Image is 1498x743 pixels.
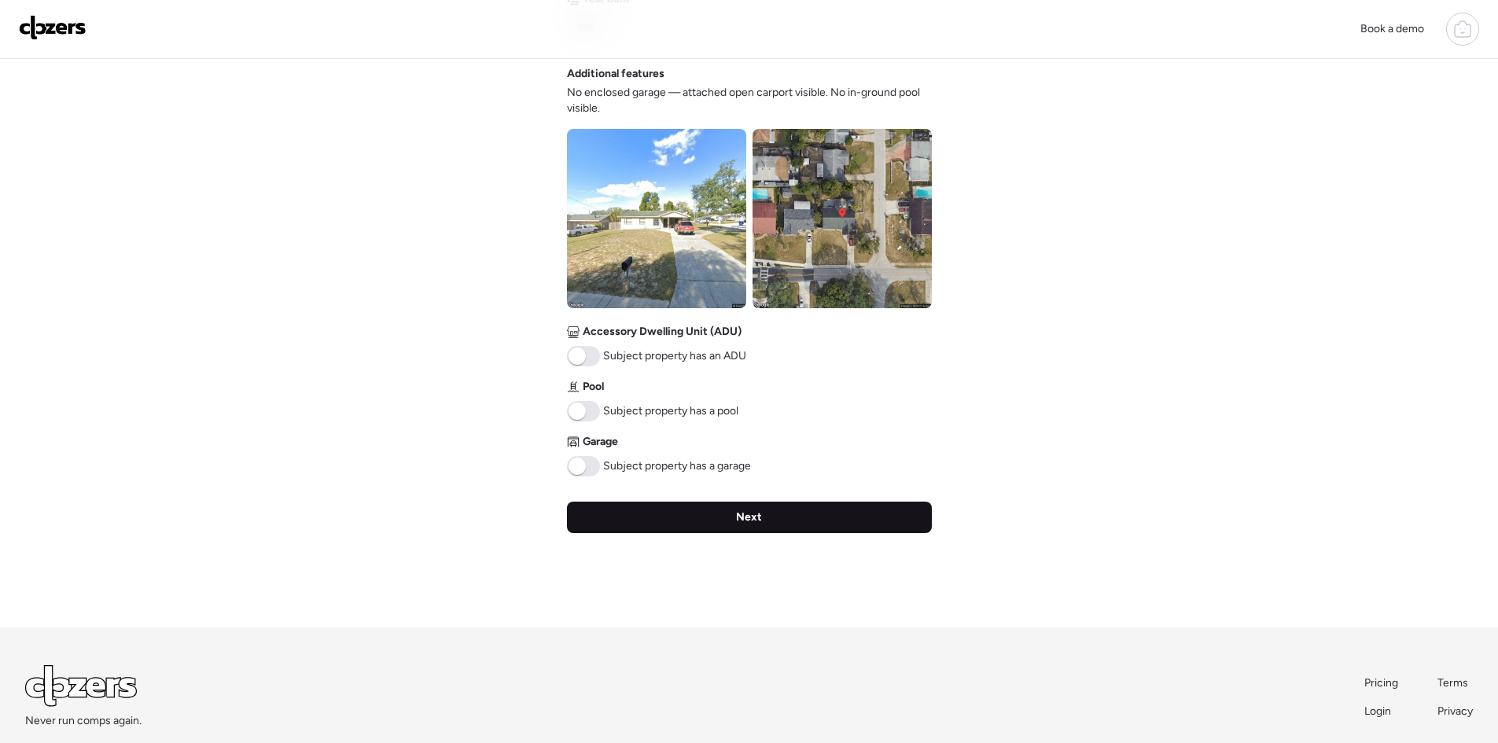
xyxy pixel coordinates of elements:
img: Logo Light [25,665,137,707]
a: Terms [1437,675,1473,691]
span: Subject property has an ADU [603,348,746,364]
span: Subject property has a garage [603,458,751,474]
span: Pricing [1364,676,1398,690]
span: Next [736,509,762,525]
span: Never run comps again. [25,713,142,729]
span: Terms [1437,676,1468,690]
a: Login [1364,704,1400,719]
span: Garage [583,434,618,450]
a: Pricing [1364,675,1400,691]
span: Accessory Dwelling Unit (ADU) [583,324,742,340]
span: Login [1364,704,1391,718]
img: Logo [19,15,86,40]
span: Pool [583,379,604,395]
span: No enclosed garage — attached open carport visible. No in-ground pool visible. [567,85,932,116]
a: Privacy [1437,704,1473,719]
span: Additional features [567,66,664,82]
span: Book a demo [1360,22,1424,35]
span: Subject property has a pool [603,403,738,419]
span: Privacy [1437,704,1473,718]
